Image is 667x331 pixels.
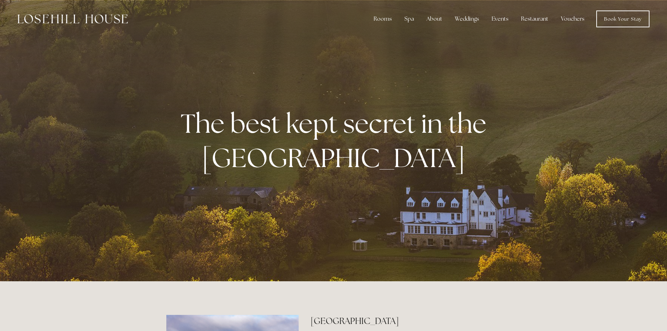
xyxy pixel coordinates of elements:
[311,315,501,327] h2: [GEOGRAPHIC_DATA]
[486,12,514,26] div: Events
[596,11,649,27] a: Book Your Stay
[181,106,492,175] strong: The best kept secret in the [GEOGRAPHIC_DATA]
[421,12,448,26] div: About
[399,12,419,26] div: Spa
[18,14,128,23] img: Losehill House
[368,12,397,26] div: Rooms
[449,12,485,26] div: Weddings
[555,12,590,26] a: Vouchers
[515,12,554,26] div: Restaurant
